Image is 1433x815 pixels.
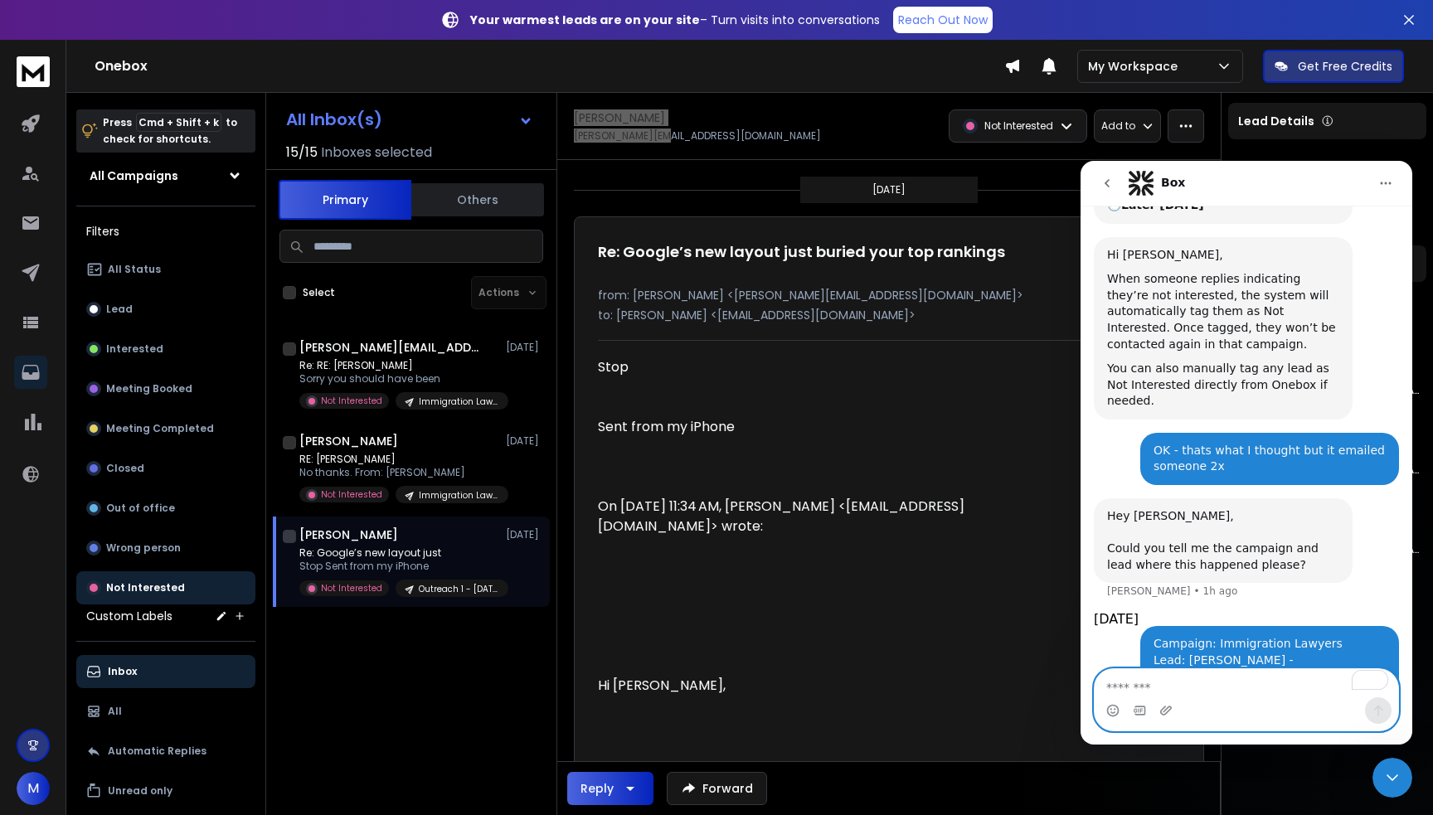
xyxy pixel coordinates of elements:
[1081,161,1412,745] iframe: To enrich screen reader interactions, please activate Accessibility in Grammarly extension settings
[567,772,653,805] button: Reply
[76,655,255,688] button: Inbox
[286,111,382,128] h1: All Inbox(s)
[76,372,255,405] button: Meeting Booked
[108,705,122,718] p: All
[1101,119,1135,133] p: Add to
[419,395,498,408] p: Immigration Lawyers Outreach - 001 - [DATE]
[299,526,398,543] h1: [PERSON_NAME]
[286,143,318,163] span: 15 / 15
[419,489,498,502] p: Immigration Lawyers Outreach - 001 - [DATE]
[299,560,498,573] p: Stop Sent from my iPhone
[106,462,144,475] p: Closed
[299,372,498,386] p: Sorry you should have been
[299,359,498,372] p: Re: RE: [PERSON_NAME]
[108,263,161,276] p: All Status
[76,412,255,445] button: Meeting Completed
[17,772,50,805] button: M
[1372,758,1412,798] iframe: To enrich screen reader interactions, please activate Accessibility in Grammarly extension settings
[411,182,544,218] button: Others
[1327,159,1420,172] p: Outreach 1 - [DATE]
[76,159,255,192] button: All Campaigns
[506,341,543,354] p: [DATE]
[108,784,172,798] p: Unread only
[574,109,665,126] h1: [PERSON_NAME]
[299,546,498,560] p: Re: Google’s new layout just
[76,735,255,768] button: Automatic Replies
[898,12,988,28] p: Reach Out Now
[299,453,498,466] p: RE: [PERSON_NAME]
[1235,159,1292,172] p: Campaign
[76,571,255,604] button: Not Interested
[506,434,543,448] p: [DATE]
[598,287,1180,303] p: from: [PERSON_NAME] <[PERSON_NAME][EMAIL_ADDRESS][DOMAIN_NAME]>
[419,583,498,595] p: Outreach 1 - [DATE]
[574,129,821,143] p: [PERSON_NAME][EMAIL_ADDRESS][DOMAIN_NAME]
[90,167,178,184] h1: All Campaigns
[106,342,163,356] p: Interested
[598,497,1082,596] blockquote: On [DATE] 11:34 AM, [PERSON_NAME] <[EMAIL_ADDRESS][DOMAIN_NAME]> wrote:
[108,745,206,758] p: Automatic Replies
[76,492,255,525] button: Out of office
[598,676,1082,696] div: Hi [PERSON_NAME],
[95,56,1004,76] h1: Onebox
[321,582,382,594] p: Not Interested
[321,488,382,501] p: Not Interested
[598,240,1005,264] h1: Re: Google’s new layout just buried your top rankings
[103,114,237,148] p: Press to check for shortcuts.
[76,774,255,808] button: Unread only
[1088,58,1184,75] p: My Workspace
[667,772,767,805] button: Forward
[76,253,255,286] button: All Status
[299,433,398,449] h1: [PERSON_NAME]
[106,382,192,395] p: Meeting Booked
[76,293,255,326] button: Lead
[106,502,175,515] p: Out of office
[273,103,546,136] button: All Inbox(s)
[106,422,214,435] p: Meeting Completed
[76,220,255,243] h3: Filters
[303,286,335,299] label: Select
[1263,50,1404,83] button: Get Free Credits
[1235,159,1310,172] button: Campaign
[86,608,172,624] h3: Custom Labels
[106,581,185,594] p: Not Interested
[872,183,906,196] p: [DATE]
[470,12,700,28] strong: Your warmest leads are on your site
[984,119,1053,133] p: Not Interested
[76,452,255,485] button: Closed
[598,417,1082,437] div: Sent from my iPhone
[106,541,181,555] p: Wrong person
[299,339,482,356] h1: [PERSON_NAME][EMAIL_ADDRESS][DOMAIN_NAME]
[279,180,411,220] button: Primary
[136,113,221,132] span: Cmd + Shift + k
[76,332,255,366] button: Interested
[76,531,255,565] button: Wrong person
[598,307,1180,323] p: to: [PERSON_NAME] <[EMAIL_ADDRESS][DOMAIN_NAME]>
[506,528,543,541] p: [DATE]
